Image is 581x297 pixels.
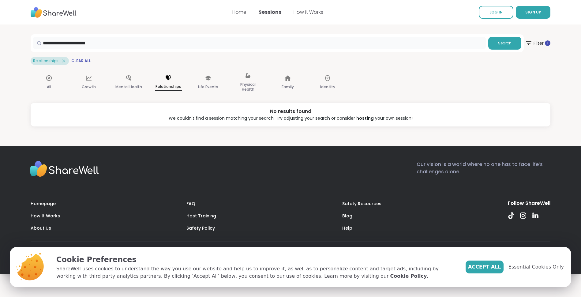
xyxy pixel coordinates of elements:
a: Cookie Policy. [390,273,428,280]
a: Help [342,225,352,231]
p: Identity [320,83,335,91]
a: FAQ [186,201,195,207]
img: ShareWell Nav Logo [31,4,77,21]
a: Safety Resources [342,201,381,207]
span: Search [498,40,512,46]
a: How It Works [31,213,60,219]
button: Accept All [466,261,504,273]
p: Cookie Preferences [56,254,456,265]
p: Physical Health [234,81,261,93]
span: SIGN UP [525,9,541,15]
a: Home [232,9,246,16]
a: About Us [31,225,51,231]
button: Search [488,37,521,50]
p: Life Events [198,83,218,91]
img: Sharewell [30,161,99,179]
a: Blog [342,213,352,219]
p: All [47,83,51,91]
a: Safety Policy [186,225,215,231]
button: Filter 1 [525,34,550,52]
p: Relationships [155,83,182,91]
p: ShareWell uses cookies to understand the way you use our website and help us to improve it, as we... [56,265,456,280]
span: 1 [547,41,548,46]
p: Our vision is a world where no one has to face life’s challenges alone. [417,161,550,180]
div: No results found [36,108,545,115]
div: Follow ShareWell [508,200,550,207]
a: Sessions [259,9,281,16]
span: Essential Cookies Only [508,263,564,271]
p: Family [282,83,294,91]
span: Filter [525,36,550,51]
a: Homepage [31,201,56,207]
button: SIGN UP [516,6,550,19]
p: Growth [82,83,96,91]
p: Mental Health [115,83,142,91]
a: How It Works [294,9,323,16]
a: Host Training [186,213,216,219]
span: LOG IN [489,9,503,15]
a: hosting [356,115,374,121]
div: We couldn't find a session matching your search. Try adjusting your search or consider your own s... [36,115,545,122]
span: Accept All [468,263,501,271]
span: Relationships [33,58,58,63]
span: Clear All [71,58,91,63]
a: LOG IN [479,6,513,19]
